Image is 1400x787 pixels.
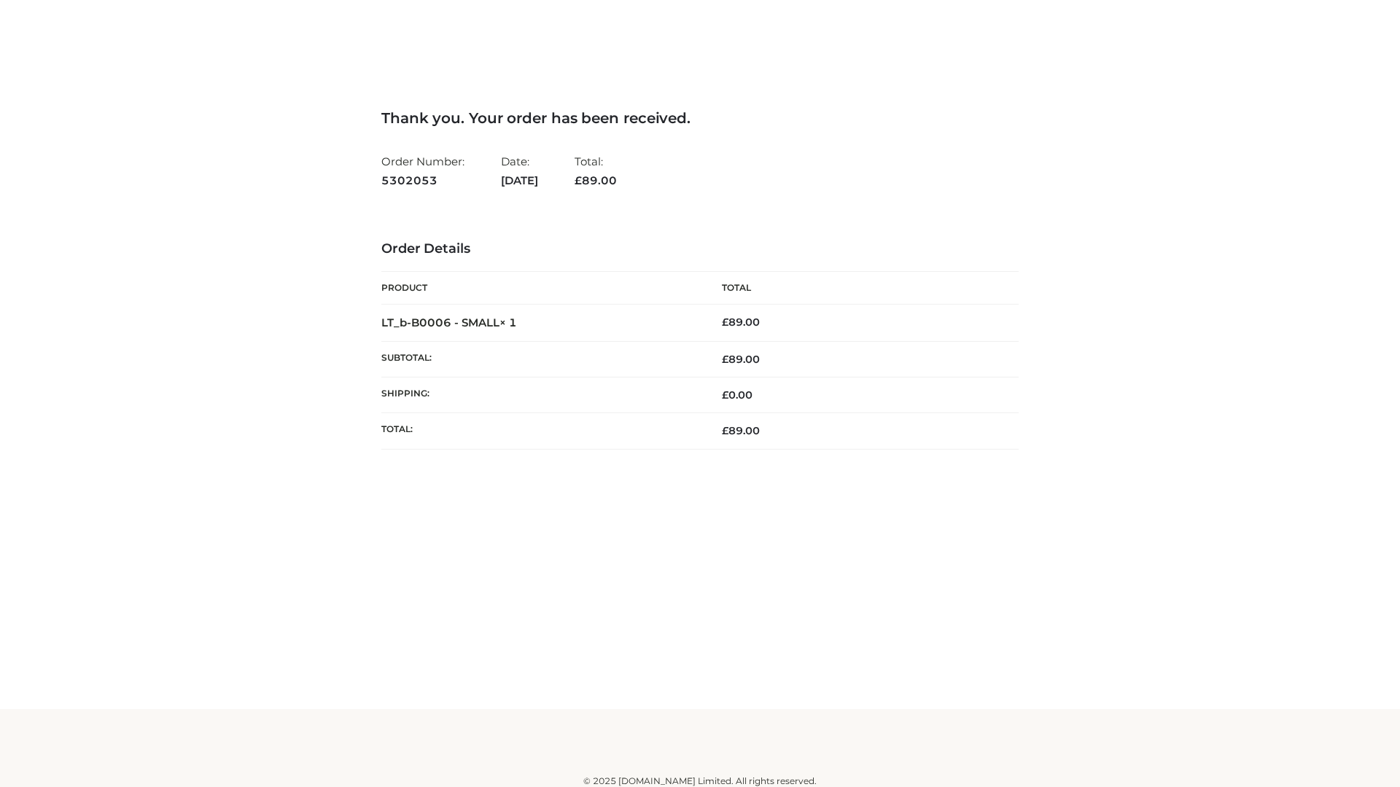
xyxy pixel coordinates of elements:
[381,109,1019,127] h3: Thank you. Your order has been received.
[381,149,464,193] li: Order Number:
[381,272,700,305] th: Product
[499,316,517,329] strong: × 1
[722,316,728,329] span: £
[381,413,700,449] th: Total:
[575,173,617,187] span: 89.00
[381,341,700,377] th: Subtotal:
[722,388,728,402] span: £
[700,272,1019,305] th: Total
[575,173,582,187] span: £
[501,171,538,190] strong: [DATE]
[381,316,517,329] strong: LT_b-B0006 - SMALL
[722,316,760,329] bdi: 89.00
[722,388,752,402] bdi: 0.00
[575,149,617,193] li: Total:
[381,241,1019,257] h3: Order Details
[722,353,728,366] span: £
[501,149,538,193] li: Date:
[381,171,464,190] strong: 5302053
[381,377,700,413] th: Shipping:
[722,424,760,437] span: 89.00
[722,424,728,437] span: £
[722,353,760,366] span: 89.00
